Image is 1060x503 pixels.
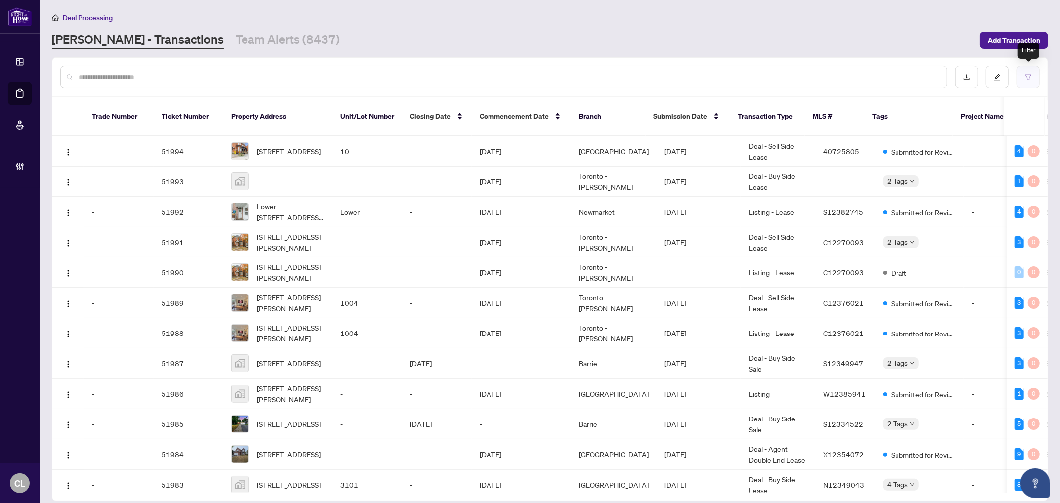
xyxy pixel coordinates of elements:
[1028,236,1040,248] div: 0
[402,227,472,257] td: -
[910,240,915,245] span: down
[741,197,815,227] td: Listing - Lease
[910,482,915,487] span: down
[1015,297,1024,309] div: 3
[84,167,154,197] td: -
[154,227,223,257] td: 51991
[964,348,1023,379] td: -
[823,207,863,216] span: S12382745
[823,389,866,398] span: W12385941
[154,136,223,167] td: 51994
[656,348,741,379] td: [DATE]
[332,470,402,500] td: 3101
[402,97,472,136] th: Closing Date
[571,470,656,500] td: [GEOGRAPHIC_DATA]
[891,328,956,339] span: Submitted for Review
[257,479,321,490] span: [STREET_ADDRESS]
[472,167,571,197] td: [DATE]
[402,167,472,197] td: -
[257,146,321,157] span: [STREET_ADDRESS]
[257,419,321,429] span: [STREET_ADDRESS]
[402,470,472,500] td: -
[1015,236,1024,248] div: 3
[154,348,223,379] td: 51987
[1015,206,1024,218] div: 4
[402,379,472,409] td: -
[823,450,864,459] span: X12354072
[741,348,815,379] td: Deal - Buy Side Sale
[823,238,864,247] span: C12270093
[332,318,402,348] td: 1004
[1028,145,1040,157] div: 0
[64,360,72,368] img: Logo
[571,136,656,167] td: [GEOGRAPHIC_DATA]
[741,409,815,439] td: Deal - Buy Side Sale
[257,261,325,283] span: [STREET_ADDRESS][PERSON_NAME]
[332,227,402,257] td: -
[1028,266,1040,278] div: 0
[154,379,223,409] td: 51986
[257,176,259,187] span: -
[332,348,402,379] td: -
[963,74,970,81] span: download
[332,136,402,167] td: 10
[964,409,1023,439] td: -
[741,379,815,409] td: Listing
[891,207,956,218] span: Submitted for Review
[257,322,325,344] span: [STREET_ADDRESS][PERSON_NAME]
[964,167,1023,197] td: -
[332,288,402,318] td: 1004
[953,97,1012,136] th: Project Name
[964,379,1023,409] td: -
[154,257,223,288] td: 51990
[84,197,154,227] td: -
[571,167,656,197] td: Toronto - [PERSON_NAME]
[64,239,72,247] img: Logo
[14,476,25,490] span: CL
[64,148,72,156] img: Logo
[60,477,76,493] button: Logo
[1015,448,1024,460] div: 9
[223,97,332,136] th: Property Address
[84,318,154,348] td: -
[980,32,1048,49] button: Add Transaction
[257,383,325,405] span: [STREET_ADDRESS][PERSON_NAME]
[332,257,402,288] td: -
[236,31,340,49] a: Team Alerts (8437)
[741,318,815,348] td: Listing - Lease
[232,416,248,432] img: thumbnail-img
[232,264,248,281] img: thumbnail-img
[232,203,248,220] img: thumbnail-img
[891,146,956,157] span: Submitted for Review
[656,167,741,197] td: [DATE]
[741,439,815,470] td: Deal - Agent Double End Lease
[656,136,741,167] td: [DATE]
[910,361,915,366] span: down
[472,379,571,409] td: [DATE]
[480,111,549,122] span: Commencement Date
[741,136,815,167] td: Deal - Sell Side Lease
[1015,145,1024,157] div: 4
[60,143,76,159] button: Logo
[964,470,1023,500] td: -
[232,325,248,341] img: thumbnail-img
[232,385,248,402] img: thumbnail-img
[730,97,805,136] th: Transaction Type
[986,66,1009,88] button: edit
[656,379,741,409] td: [DATE]
[891,298,956,309] span: Submitted for Review
[1015,266,1024,278] div: 0
[472,439,571,470] td: [DATE]
[571,439,656,470] td: [GEOGRAPHIC_DATA]
[332,409,402,439] td: -
[64,451,72,459] img: Logo
[741,470,815,500] td: Deal - Buy Side Lease
[891,389,956,400] span: Submitted for Review
[60,386,76,402] button: Logo
[332,439,402,470] td: -
[154,318,223,348] td: 51988
[8,7,32,26] img: logo
[84,288,154,318] td: -
[887,236,908,248] span: 2 Tags
[402,288,472,318] td: -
